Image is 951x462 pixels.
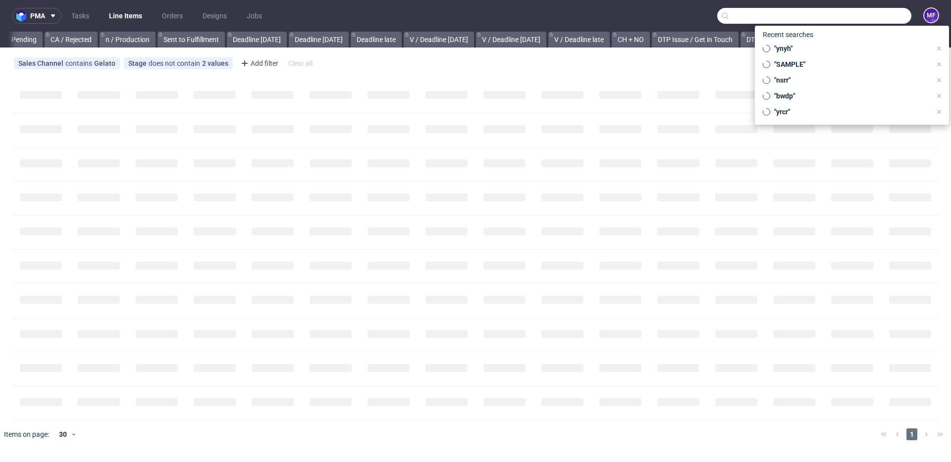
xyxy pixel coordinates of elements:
[289,32,349,47] a: Deadline [DATE]
[158,32,225,47] a: Sent to Fulfillment
[30,12,45,19] span: pma
[197,8,233,24] a: Designs
[53,427,71,441] div: 30
[770,59,931,69] span: "SAMPLE"
[149,59,202,67] span: does not contain
[740,32,841,47] a: DTP Issue / Waiting for Reply
[906,428,917,440] span: 1
[476,32,546,47] a: V / Deadline [DATE]
[65,8,95,24] a: Tasks
[548,32,610,47] a: V / Deadline late
[286,56,315,70] div: Clear all
[770,91,931,101] span: "bwdp"
[404,32,474,47] a: V / Deadline [DATE]
[759,27,817,43] span: Recent searches
[770,44,931,53] span: "ynyh"
[45,32,98,47] a: CA / Rejected
[128,59,149,67] span: Stage
[351,32,402,47] a: Deadline late
[202,59,228,67] div: 2 values
[103,8,148,24] a: Line Items
[16,10,30,22] img: logo
[4,429,49,439] span: Items on page:
[12,8,61,24] button: pma
[18,59,65,67] span: Sales Channel
[924,8,938,22] figcaption: MF
[237,55,280,71] div: Add filter
[100,32,156,47] a: n / Production
[241,8,268,24] a: Jobs
[65,59,94,67] span: contains
[770,107,931,117] span: "yrcr"
[612,32,650,47] a: CH + NO
[770,75,931,85] span: "nsrr"
[94,59,115,67] div: Gelato
[227,32,287,47] a: Deadline [DATE]
[156,8,189,24] a: Orders
[652,32,739,47] a: DTP Issue / Get in Touch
